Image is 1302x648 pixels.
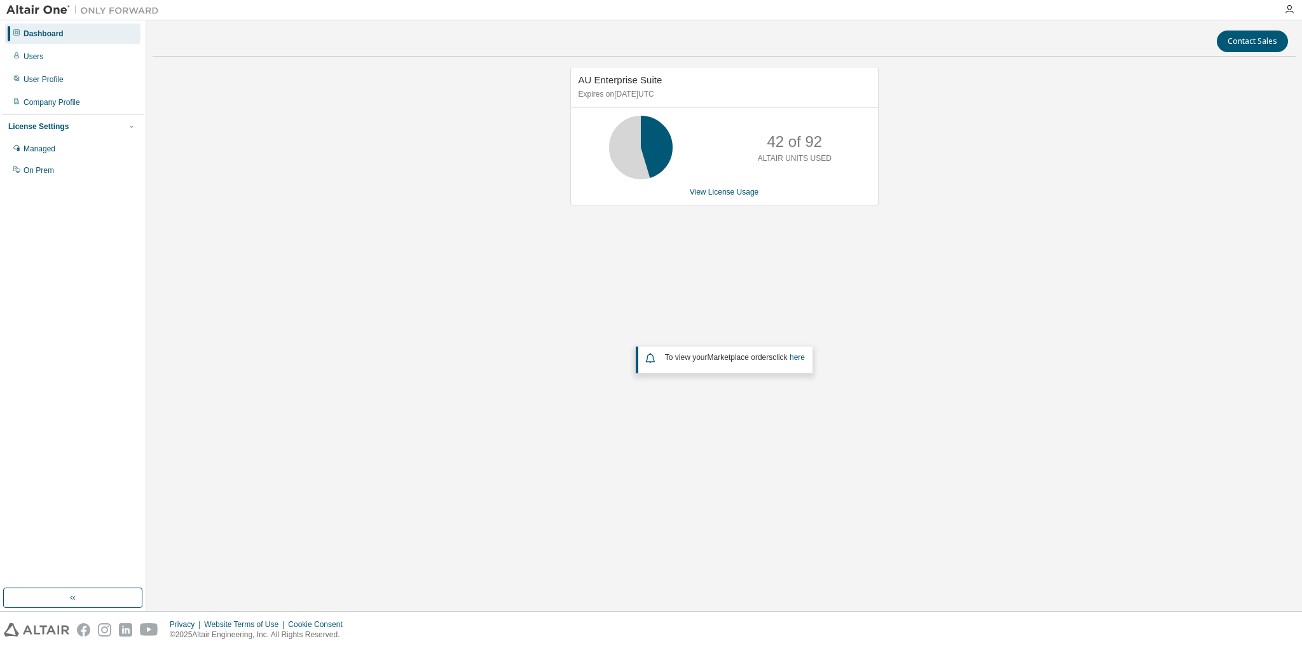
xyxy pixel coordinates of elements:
[579,74,662,85] span: AU Enterprise Suite
[8,121,69,132] div: License Settings
[98,623,111,637] img: instagram.svg
[119,623,132,637] img: linkedin.svg
[579,89,867,100] p: Expires on [DATE] UTC
[708,353,773,362] em: Marketplace orders
[24,52,43,62] div: Users
[24,29,64,39] div: Dashboard
[758,153,832,164] p: ALTAIR UNITS USED
[204,619,288,630] div: Website Terms of Use
[665,353,805,362] span: To view your click
[690,188,759,196] a: View License Usage
[24,97,80,107] div: Company Profile
[6,4,165,17] img: Altair One
[767,131,822,153] p: 42 of 92
[170,619,204,630] div: Privacy
[4,623,69,637] img: altair_logo.svg
[288,619,350,630] div: Cookie Consent
[790,353,805,362] a: here
[24,144,55,154] div: Managed
[170,630,350,640] p: © 2025 Altair Engineering, Inc. All Rights Reserved.
[24,74,64,85] div: User Profile
[77,623,90,637] img: facebook.svg
[140,623,158,637] img: youtube.svg
[24,165,54,176] div: On Prem
[1217,31,1288,52] button: Contact Sales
